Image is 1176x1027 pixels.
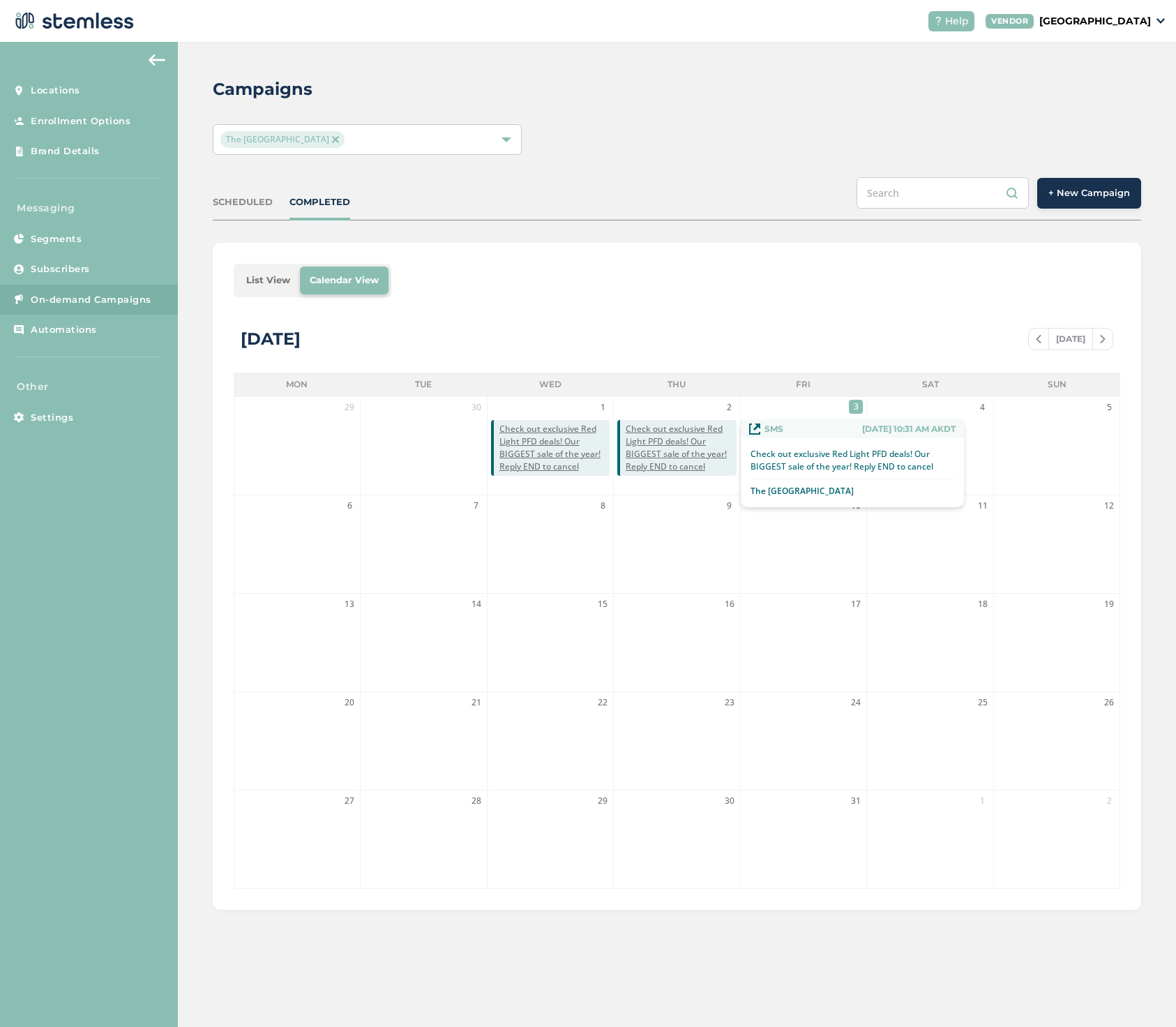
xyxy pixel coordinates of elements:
iframe: Chat Widget [1106,960,1176,1027]
span: 24 [849,696,863,710]
p: Check out exclusive Red Light PFD deals! Our BIGGEST sale of the year! Reply END to cancel [751,448,954,473]
span: Settings [31,411,73,425]
span: 25 [976,696,990,710]
div: [DATE] [241,327,301,352]
span: 3 [849,400,863,414]
span: 22 [596,696,610,710]
span: 18 [976,597,990,611]
span: 11 [976,499,990,513]
li: Sun [993,373,1120,396]
div: VENDOR [986,14,1034,29]
img: icon-chevron-left-b8c47ebb.svg [1036,335,1041,343]
span: 9 [723,499,737,513]
img: icon-help-white-03924b79.svg [934,17,942,25]
span: 12 [1102,499,1116,513]
li: Thu [614,373,741,396]
span: [DATE] [1048,329,1093,350]
span: Enrollment Options [31,114,130,128]
span: 13 [342,597,356,611]
span: Locations [31,84,80,98]
span: Help [945,14,969,29]
span: 30 [723,794,737,808]
span: 28 [469,794,483,808]
p: [GEOGRAPHIC_DATA] [1039,14,1151,29]
span: 7 [469,499,483,513]
span: 6 [342,499,356,513]
span: 30 [469,400,483,414]
span: 8 [596,499,610,513]
span: Automations [31,323,97,337]
span: 16 [723,597,737,611]
img: icon-arrow-back-accent-c549486e.svg [149,54,165,66]
span: 21 [469,696,483,710]
img: icon-chevron-right-bae969c5.svg [1100,335,1106,343]
span: + New Campaign [1048,186,1130,200]
li: Mon [234,373,361,396]
h2: Campaigns [213,77,312,102]
span: 19 [1102,597,1116,611]
li: Wed [487,373,614,396]
div: COMPLETED [289,195,350,209]
span: 29 [596,794,610,808]
span: 27 [342,794,356,808]
span: Segments [31,232,82,246]
span: Subscribers [31,262,90,276]
li: Fri [740,373,867,396]
img: logo-dark-0685b13c.svg [11,7,134,35]
span: 17 [849,597,863,611]
span: On-demand Campaigns [31,293,151,307]
li: List View [236,267,300,294]
span: Check out exclusive Red Light PFD deals! Our BIGGEST sale of the year! Reply END to cancel [626,423,736,473]
span: 31 [849,794,863,808]
span: 26 [1102,696,1116,710]
span: 14 [469,597,483,611]
span: 4 [976,400,990,414]
span: 23 [723,696,737,710]
span: 1 [596,400,610,414]
img: icon_down-arrow-small-66adaf34.svg [1156,18,1165,24]
span: 2 [1102,794,1116,808]
span: [DATE] 10:31 AM AKDT [862,423,956,435]
input: Search [857,177,1029,209]
li: Tue [360,373,487,396]
span: Brand Details [31,144,100,158]
p: The [GEOGRAPHIC_DATA] [751,485,854,497]
span: 5 [1102,400,1116,414]
span: 1 [976,794,990,808]
span: The [GEOGRAPHIC_DATA] [220,131,345,148]
span: 2 [723,400,737,414]
img: icon-close-accent-8a337256.svg [332,136,339,143]
div: SCHEDULED [213,195,273,209]
span: 20 [342,696,356,710]
li: Calendar View [300,267,389,294]
span: Check out exclusive Red Light PFD deals! Our BIGGEST sale of the year! Reply END to cancel [499,423,610,473]
span: 29 [342,400,356,414]
span: 15 [596,597,610,611]
button: + New Campaign [1037,178,1141,209]
li: Sat [867,373,994,396]
span: SMS [764,423,783,435]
